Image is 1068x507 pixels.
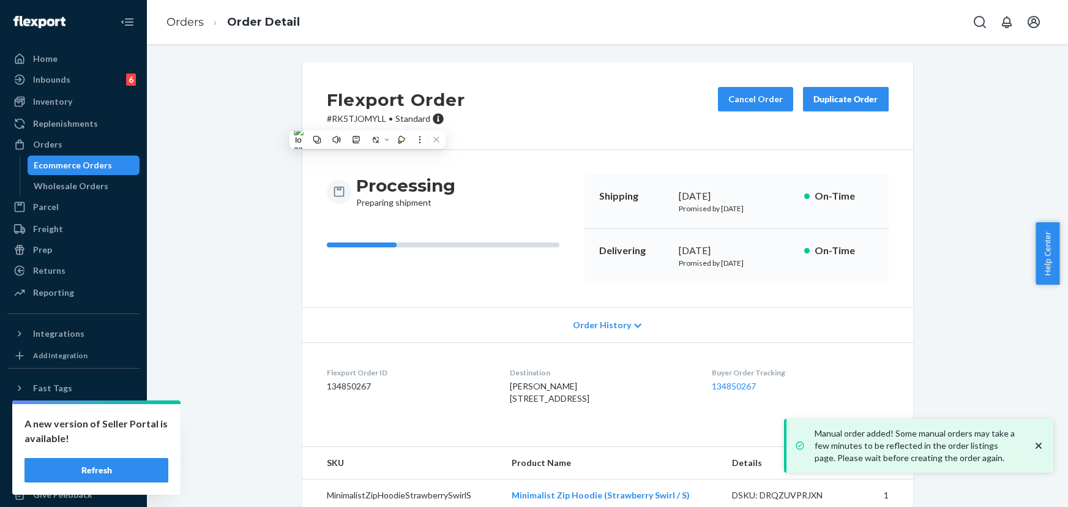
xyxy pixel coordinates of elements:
span: [PERSON_NAME] [STREET_ADDRESS] [510,381,589,404]
a: Help Center [7,464,140,484]
a: Wholesale Orders [28,176,140,196]
th: SKU [302,447,502,479]
p: # RK5TJOMYLL [327,113,465,125]
span: Order History [573,319,631,331]
a: Returns [7,261,140,280]
a: Freight [7,219,140,239]
button: Open account menu [1021,10,1046,34]
a: Home [7,49,140,69]
div: Integrations [33,328,84,340]
button: Talk to Support [7,443,140,463]
div: Parcel [33,201,59,213]
span: Standard [395,113,430,124]
div: Freight [33,223,63,235]
th: Product Name [502,447,723,479]
span: • [389,113,393,124]
div: Reporting [33,287,74,299]
div: DSKU: DRQZUVPRJXN [732,489,847,501]
div: Duplicate Order [813,93,878,105]
button: Give Feedback [7,485,140,505]
a: Orders [7,135,140,154]
a: Ecommerce Orders [28,156,140,175]
a: Inventory [7,92,140,111]
dt: Destination [510,367,692,378]
button: Close Navigation [115,10,140,34]
p: Promised by [DATE] [679,258,794,268]
div: Give Feedback [33,489,92,501]
div: Orders [33,138,62,151]
dd: 134850267 [327,380,490,392]
a: Orders [166,15,204,29]
a: Order Detail [227,15,300,29]
div: [DATE] [679,189,794,203]
th: Details [722,447,857,479]
p: A new version of Seller Portal is available! [24,416,168,446]
a: 134850267 [712,381,756,391]
img: Flexport logo [13,16,65,28]
div: 6 [126,73,136,86]
div: Inventory [33,96,72,108]
p: Shipping [599,189,669,203]
a: Prep [7,240,140,260]
button: Open Search Box [968,10,992,34]
ol: breadcrumbs [157,4,310,40]
button: Fast Tags [7,378,140,398]
button: Duplicate Order [803,87,889,111]
p: Promised by [DATE] [679,203,794,214]
div: [DATE] [679,244,794,258]
div: Wholesale Orders [34,180,108,192]
button: Refresh [24,458,168,483]
a: Settings [7,423,140,442]
button: Open notifications [995,10,1019,34]
a: Reporting [7,283,140,302]
div: Ecommerce Orders [34,159,112,171]
h3: Processing [356,175,455,197]
div: Inbounds [33,73,70,86]
p: Delivering [599,244,669,258]
a: Add Integration [7,348,140,363]
p: On-Time [815,189,874,203]
div: Prep [33,244,52,256]
p: On-Time [815,244,874,258]
svg: close toast [1033,440,1045,452]
dt: Flexport Order ID [327,367,490,378]
div: Add Integration [33,350,88,361]
a: Minimalist Zip Hoodie (Strawberry Swirl / S) [512,490,690,500]
button: Cancel Order [718,87,793,111]
div: Preparing shipment [356,175,455,209]
dt: Buyer Order Tracking [712,367,888,378]
a: Add Fast Tag [7,403,140,418]
div: Replenishments [33,118,98,130]
a: Parcel [7,197,140,217]
a: Inbounds6 [7,70,140,89]
p: Manual order added! Some manual orders may take a few minutes to be reflected in the order listin... [815,427,1020,464]
button: Integrations [7,324,140,344]
a: Replenishments [7,114,140,133]
div: Returns [33,265,65,277]
h2: Flexport Order [327,87,465,113]
div: Home [33,53,58,65]
div: Fast Tags [33,382,72,394]
iframe: Opens a widget where you can chat to one of our agents [990,470,1056,501]
button: Help Center [1036,222,1059,285]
